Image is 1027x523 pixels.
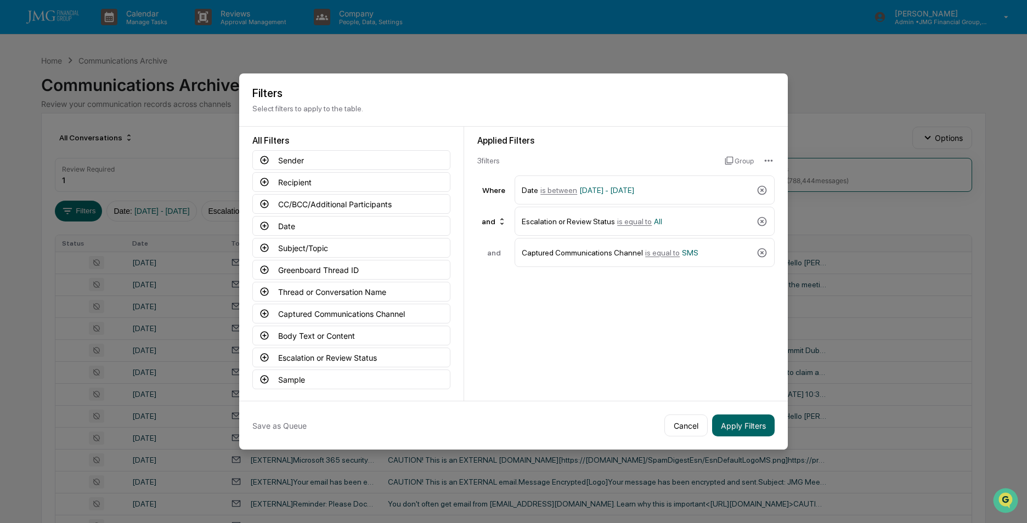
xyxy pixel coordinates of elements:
[252,150,450,170] button: Sender
[252,194,450,214] button: CC/BCC/Additional Participants
[477,186,510,195] div: Where
[682,248,698,257] span: SMS
[252,216,450,236] button: Date
[252,326,450,345] button: Body Text or Content
[7,134,75,154] a: 🖐️Preclearance
[37,84,180,95] div: Start new chat
[187,87,200,100] button: Start new chat
[11,84,31,104] img: 1746055101610-c473b297-6a78-478c-a979-82029cc54cd1
[579,186,634,195] span: [DATE] - [DATE]
[252,104,775,113] p: Select filters to apply to the table.
[617,217,652,226] span: is equal to
[477,248,510,257] div: and
[477,213,511,230] div: and
[645,248,680,257] span: is equal to
[540,186,577,195] span: is between
[22,159,69,170] span: Data Lookup
[252,304,450,323] button: Captured Communications Channel
[75,134,140,154] a: 🗄️Attestations
[252,369,450,389] button: Sample
[7,155,74,174] a: 🔎Data Lookup
[522,212,752,231] div: Escalation or Review Status
[477,156,716,165] div: 3 filter s
[252,135,450,146] div: All Filters
[654,217,662,226] span: All
[252,87,775,100] h2: Filters
[91,138,136,149] span: Attestations
[712,414,775,436] button: Apply Filters
[109,186,133,194] span: Pylon
[477,135,775,146] div: Applied Filters
[252,282,450,302] button: Thread or Conversation Name
[252,260,450,280] button: Greenboard Thread ID
[522,180,752,200] div: Date
[11,139,20,148] div: 🖐️
[992,487,1022,516] iframe: Open customer support
[80,139,88,148] div: 🗄️
[77,185,133,194] a: Powered byPylon
[11,160,20,169] div: 🔎
[725,152,754,169] button: Group
[22,138,71,149] span: Preclearance
[252,414,307,436] button: Save as Queue
[252,238,450,258] button: Subject/Topic
[664,414,708,436] button: Cancel
[37,95,139,104] div: We're available if you need us!
[252,172,450,192] button: Recipient
[252,348,450,367] button: Escalation or Review Status
[522,243,752,262] div: Captured Communications Channel
[11,23,200,41] p: How can we help?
